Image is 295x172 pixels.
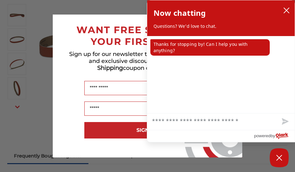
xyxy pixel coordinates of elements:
span: WANT FREE SHIPPING ON YOUR FIRST ORDER? [76,24,219,47]
button: SIGN UP [84,122,211,138]
div: chat [147,36,295,113]
a: Powered by Olark [254,130,295,142]
button: close chatbox [281,6,292,15]
span: Free Shipping [97,58,207,71]
span: powered [254,132,270,140]
p: Questions? We'd love to chat. [154,23,288,29]
p: Thanks for stopping by! Can I help you with anything? [150,39,270,56]
button: Close Chatbox [270,148,289,167]
span: by [271,132,275,140]
span: Sign up for our newsletter to receive the latest updates and exclusive discounts - including a co... [69,51,226,71]
button: Send message [274,114,295,130]
input: Email [84,101,211,116]
h2: Now chatting [154,7,206,19]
